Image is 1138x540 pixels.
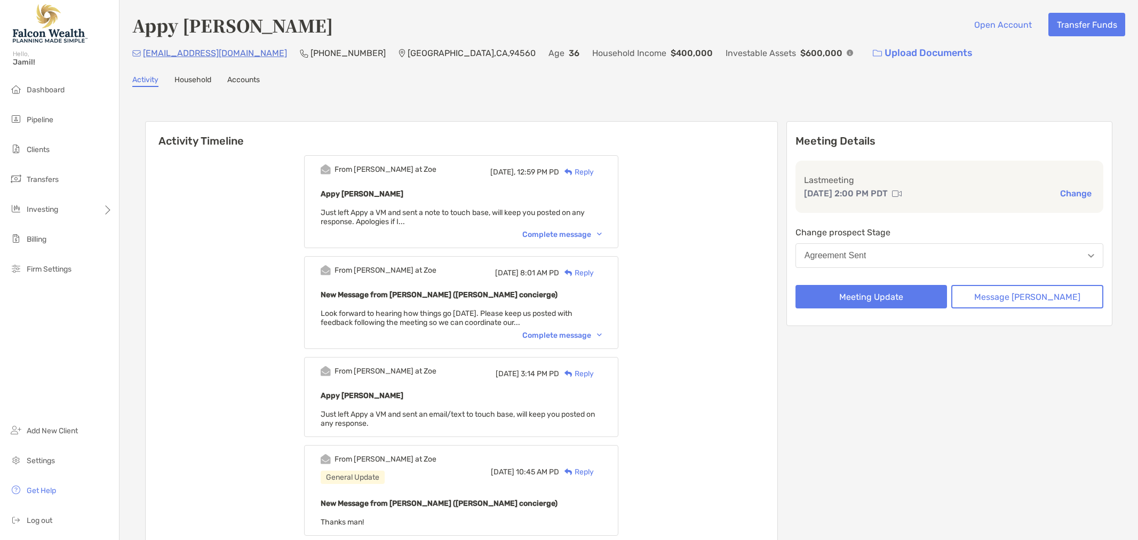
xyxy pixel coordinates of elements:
img: settings icon [10,454,22,466]
span: Thanks man! [321,518,364,527]
img: clients icon [10,142,22,155]
p: 36 [569,46,579,60]
span: Jamil! [13,58,113,67]
button: Meeting Update [795,285,948,308]
span: Look forward to hearing how things go [DATE]. Please keep us posted with feedback following the m... [321,309,572,327]
img: Chevron icon [597,333,602,337]
img: Event icon [321,265,331,275]
p: Investable Assets [726,46,796,60]
p: Last meeting [804,173,1095,187]
b: New Message from [PERSON_NAME] ([PERSON_NAME] concierge) [321,290,558,299]
div: From [PERSON_NAME] at Zoe [335,266,436,275]
h6: Activity Timeline [146,122,777,147]
img: Event icon [321,164,331,174]
b: Appy [PERSON_NAME] [321,391,403,400]
a: Household [174,75,211,87]
p: [EMAIL_ADDRESS][DOMAIN_NAME] [143,46,287,60]
span: [DATE], [490,168,515,177]
div: Reply [559,267,594,279]
img: dashboard icon [10,83,22,96]
p: [PHONE_NUMBER] [311,46,386,60]
span: Investing [27,205,58,214]
span: Add New Client [27,426,78,435]
span: Billing [27,235,46,244]
img: Chevron icon [597,233,602,236]
img: communication type [892,189,902,198]
img: investing icon [10,202,22,215]
div: General Update [321,471,385,484]
img: Location Icon [399,49,405,58]
img: logout icon [10,513,22,526]
div: Agreement Sent [805,251,866,260]
span: Just left Appy a VM and sent an email/text to touch base, will keep you posted on any response. [321,410,595,428]
div: From [PERSON_NAME] at Zoe [335,367,436,376]
button: Agreement Sent [795,243,1103,268]
span: Pipeline [27,115,53,124]
img: get-help icon [10,483,22,496]
img: billing icon [10,232,22,245]
span: [DATE] [491,467,514,477]
b: New Message from [PERSON_NAME] ([PERSON_NAME] concierge) [321,499,558,508]
span: [DATE] [496,369,519,378]
div: From [PERSON_NAME] at Zoe [335,165,436,174]
img: Falcon Wealth Planning Logo [13,4,87,43]
img: button icon [873,50,882,57]
p: [GEOGRAPHIC_DATA] , CA , 94560 [408,46,536,60]
img: Info Icon [847,50,853,56]
div: From [PERSON_NAME] at Zoe [335,455,436,464]
span: Transfers [27,175,59,184]
img: Phone Icon [300,49,308,58]
a: Activity [132,75,158,87]
p: $400,000 [671,46,713,60]
span: 8:01 AM PD [520,268,559,277]
div: Complete message [522,230,602,239]
img: Email Icon [132,50,141,57]
span: Log out [27,516,52,525]
p: [DATE] 2:00 PM PDT [804,187,888,200]
span: Settings [27,456,55,465]
span: 10:45 AM PD [516,467,559,477]
h4: Appy [PERSON_NAME] [132,13,333,37]
img: Reply icon [564,269,572,276]
b: Appy [PERSON_NAME] [321,189,403,198]
p: Household Income [592,46,666,60]
img: pipeline icon [10,113,22,125]
div: Complete message [522,331,602,340]
img: add_new_client icon [10,424,22,436]
button: Message [PERSON_NAME] [951,285,1103,308]
span: 12:59 PM PD [517,168,559,177]
button: Open Account [966,13,1040,36]
p: Change prospect Stage [795,226,1103,239]
div: Reply [559,368,594,379]
span: 3:14 PM PD [521,369,559,378]
img: Open dropdown arrow [1088,254,1094,258]
img: firm-settings icon [10,262,22,275]
p: Age [548,46,564,60]
span: Get Help [27,486,56,495]
span: Just left Appy a VM and sent a note to touch base, will keep you posted on any response. Apologie... [321,208,585,226]
button: Transfer Funds [1048,13,1125,36]
button: Change [1057,188,1095,199]
span: Firm Settings [27,265,71,274]
span: [DATE] [495,268,519,277]
img: Event icon [321,454,331,464]
div: Reply [559,166,594,178]
div: Reply [559,466,594,478]
p: $600,000 [800,46,842,60]
a: Upload Documents [866,42,980,65]
a: Accounts [227,75,260,87]
img: Reply icon [564,468,572,475]
span: Dashboard [27,85,65,94]
img: Event icon [321,366,331,376]
img: transfers icon [10,172,22,185]
span: Clients [27,145,50,154]
img: Reply icon [564,169,572,176]
p: Meeting Details [795,134,1103,148]
img: Reply icon [564,370,572,377]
